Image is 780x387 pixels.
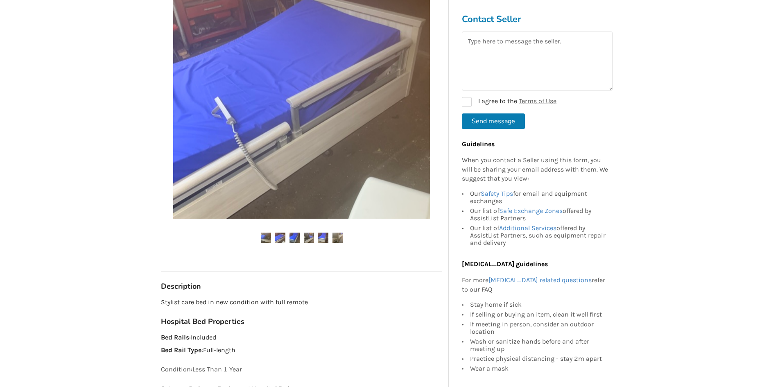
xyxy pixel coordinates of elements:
div: Our list of offered by AssistList Partners [470,206,608,224]
p: When you contact a Seller using this form, you will be sharing your email address with them. We s... [462,156,608,184]
a: Safe Exchange Zones [499,207,563,215]
strong: Bed Rails [161,333,189,341]
div: If meeting in person, consider an outdoor location [470,319,608,337]
div: If selling or buying an item, clean it well first [470,310,608,319]
button: Send message [462,113,525,129]
p: : Included [161,333,442,342]
div: Our list of offered by AssistList Partners, such as equipment repair and delivery [470,224,608,247]
div: Wash or sanitize hands before and after meeting up [470,337,608,354]
img: remote home care bed -hospital bed-bedroom equipment-surrey-assistlist-listing [318,233,328,243]
p: Stylist care bed in new condition with full remote [161,298,442,307]
img: remote home care bed -hospital bed-bedroom equipment-surrey-assistlist-listing [275,233,285,243]
p: For more refer to our FAQ [462,276,608,294]
b: Guidelines [462,140,495,148]
a: [MEDICAL_DATA] related questions [488,276,592,284]
img: remote home care bed -hospital bed-bedroom equipment-surrey-assistlist-listing [289,233,300,243]
h3: Description [161,282,442,291]
label: I agree to the [462,97,556,107]
strong: Bed Rail Type [161,346,201,354]
div: Wear a mask [470,364,608,372]
img: remote home care bed -hospital bed-bedroom equipment-surrey-assistlist-listing [332,233,343,243]
div: Stay home if sick [470,301,608,310]
p: : Full-length [161,346,442,355]
b: [MEDICAL_DATA] guidelines [462,260,548,268]
a: Terms of Use [519,97,556,105]
h3: Contact Seller [462,14,613,25]
a: Safety Tips [481,190,513,198]
h3: Hospital Bed Properties [161,317,442,326]
p: Condition: Less Than 1 Year [161,365,442,374]
div: Practice physical distancing - stay 2m apart [470,354,608,364]
div: Our for email and equipment exchanges [470,190,608,206]
a: Additional Services [499,224,556,232]
img: remote home care bed -hospital bed-bedroom equipment-surrey-assistlist-listing [304,233,314,243]
img: remote home care bed -hospital bed-bedroom equipment-surrey-assistlist-listing [261,233,271,243]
